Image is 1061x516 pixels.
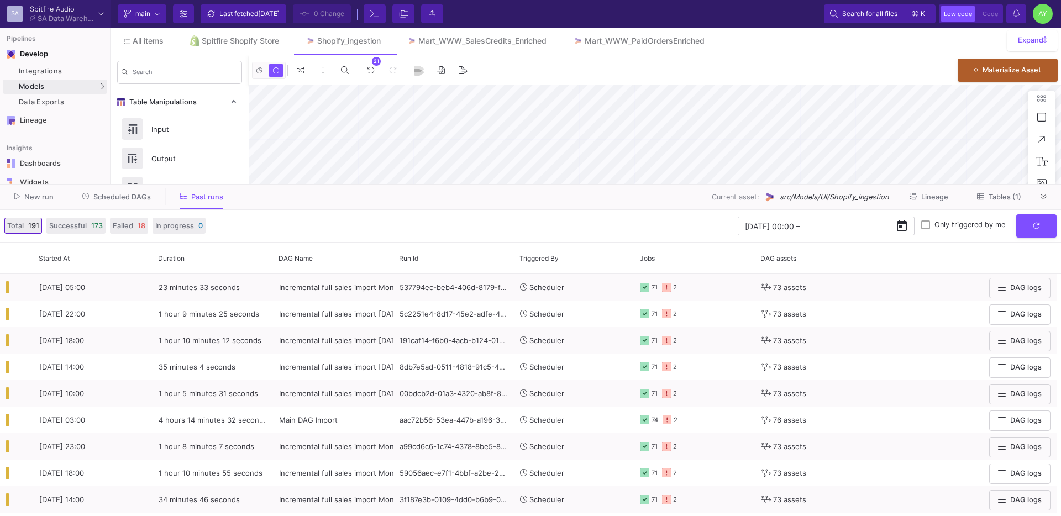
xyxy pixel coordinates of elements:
div: Union [145,180,221,196]
a: Navigation iconWidgets [3,173,107,191]
span: DAG logs [1010,310,1042,318]
span: Main DAG Import [279,415,338,424]
span: DAG logs [1010,443,1042,451]
span: Current asset: [712,192,759,202]
span: Scheduler [529,389,564,398]
div: Shopify_ingestion [317,36,381,45]
div: 00bdcb2d-01a3-4320-ab8f-895d5bcfb7a1 [393,380,514,407]
div: Dashboards [20,159,92,168]
span: Scheduler [529,362,564,371]
span: Scheduled DAGs [93,193,151,201]
img: Tab icon [573,36,582,46]
span: Started At [39,254,70,262]
button: Union [111,173,249,202]
span: Successful [49,220,87,231]
span: Scheduler [529,495,564,504]
span: 76 assets [773,407,806,433]
span: Failed [113,220,133,231]
button: Low code [941,6,975,22]
div: 5c2251e4-8d17-45e2-adfe-40f3d28b2a40 [393,301,514,327]
button: DAG logs [989,357,1051,378]
div: 2 [673,434,677,460]
div: 71 [652,487,658,513]
button: AY [1030,4,1053,24]
span: Incremental full sales import Mon-Sat - CSVs REMOVED [279,283,471,292]
span: All items [133,36,164,45]
div: Output [145,150,221,167]
div: 71 [652,381,658,407]
button: Code [979,6,1001,22]
div: Spitfire Audio [30,6,94,13]
span: [DATE] [258,9,280,18]
span: [DATE] 10:00 [39,389,84,398]
a: Navigation iconLineage [3,112,107,129]
a: Integrations [3,64,107,78]
span: Incremental full sales import [DATE] - CSVs REMOVED [279,336,465,345]
span: Scheduler [529,415,564,424]
div: 2 [673,460,677,486]
span: Materialize Asset [983,66,1041,74]
span: 73 assets [773,275,806,301]
input: Search [133,70,238,78]
div: 71 [652,434,658,460]
div: a99cd6c6-1c74-4378-8be5-85369b32355a [393,433,514,460]
div: 71 [652,354,658,380]
button: Lineage [896,188,962,206]
span: main [135,6,150,22]
button: DAG logs [989,410,1051,431]
button: DAG logs [989,490,1051,510]
img: Navigation icon [7,50,15,59]
span: Incremental full sales import Mon-Sat - CSVs REMOVED [279,495,471,504]
button: Input [111,114,249,144]
span: ⌘ [912,7,918,20]
span: Scheduler [529,336,564,345]
span: Jobs [640,254,655,262]
div: Mart_WWW_SalesCredits_Enriched [418,36,547,45]
span: Run Id [399,254,418,262]
div: 2 [673,381,677,407]
span: 1 hour 8 minutes 7 seconds [159,442,254,451]
div: 71 [652,275,658,301]
span: 191 [28,220,39,231]
div: 2 [673,275,677,301]
div: 71 [652,301,658,327]
span: 73 assets [773,460,806,486]
span: [DATE] 14:00 [39,495,84,504]
span: Scheduler [529,283,564,292]
span: – [796,222,800,230]
div: 2 [673,301,677,327]
span: [DATE] 18:00 [39,336,84,345]
button: DAG logs [989,464,1051,484]
span: Incremental full sales import Mon-Sat - CSVs REMOVED [279,468,471,477]
span: New run [24,193,54,201]
button: Output [111,144,249,173]
div: 191caf14-f6b0-4acb-b124-0141e0870bb6 [393,327,514,354]
span: Total [7,220,24,231]
div: Input [145,121,221,138]
span: Scheduler [529,468,564,477]
span: k [921,7,925,20]
span: [DATE] 22:00 [39,309,85,318]
button: DAG logs [989,437,1051,457]
div: 2 [674,407,677,433]
button: DAG logs [989,304,1051,325]
button: DAG logs [989,331,1051,351]
img: Navigation icon [7,178,15,187]
div: Lineage [20,116,92,125]
span: Incremental full sales import [DATE] - CSVs REMOVED [279,389,465,398]
span: 18 [138,220,145,231]
div: 74 [652,407,658,433]
span: Scheduler [529,309,564,318]
span: [DATE] 05:00 [39,283,85,292]
span: 73 assets [773,328,806,354]
div: Table Manipulations [111,114,249,294]
div: Data Exports [19,98,104,107]
button: New run [1,188,67,206]
span: 0 [198,220,203,231]
img: Navigation icon [7,159,15,168]
span: 73 assets [773,487,806,513]
span: Code [983,10,998,18]
span: Tables (1) [989,193,1021,201]
div: 71 [652,460,658,486]
button: Tables (1) [964,188,1034,206]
